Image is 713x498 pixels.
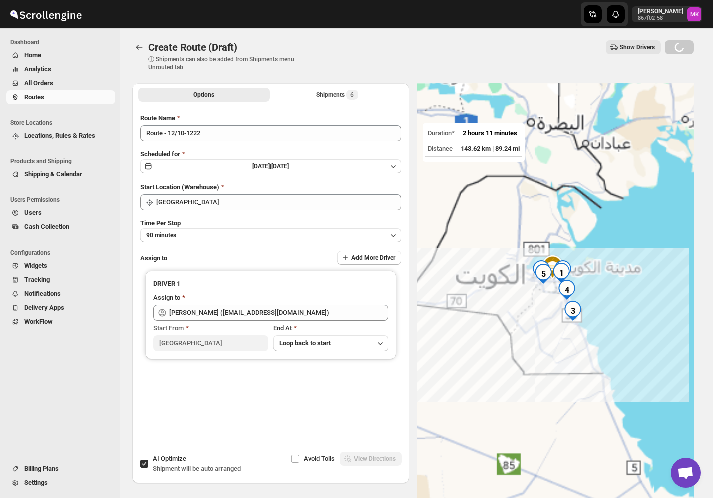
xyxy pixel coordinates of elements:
span: 143.62 km | 89.24 mi [461,145,520,152]
span: AI Optimize [153,455,186,462]
span: Start Location (Warehouse) [140,183,219,191]
button: Home [6,48,115,62]
span: Distance [428,145,453,152]
span: [DATE] | [252,163,271,170]
span: Widgets [24,262,47,269]
button: User menu [632,6,702,22]
div: 5 [533,264,553,284]
img: ScrollEngine [8,2,83,27]
button: WorkFlow [6,315,115,329]
button: Add More Driver [337,251,401,265]
span: Show Drivers [620,43,655,51]
span: Duration* [428,129,455,137]
button: Shipping & Calendar [6,167,115,181]
button: Cash Collection [6,220,115,234]
span: Start From [153,324,184,332]
button: Locations, Rules & Rates [6,129,115,143]
input: Eg: Bengaluru Route [140,125,401,141]
p: [PERSON_NAME] [638,7,683,15]
span: Dashboard [10,38,115,46]
span: Settings [24,479,48,486]
p: 867f02-58 [638,15,683,21]
div: 4 [557,280,577,300]
button: Selected Shipments [272,88,404,102]
span: Analytics [24,65,51,73]
button: Tracking [6,273,115,287]
div: Assign to [153,293,180,303]
span: Loop back to start [279,339,331,347]
h3: DRIVER 1 [153,279,388,289]
span: Routes [24,93,44,101]
span: Avoid Tolls [304,455,335,462]
input: Search location [156,194,401,210]
div: End At [273,323,389,333]
span: Locations, Rules & Rates [24,132,95,139]
span: Cash Collection [24,223,69,230]
div: All Route Options [132,105,409,434]
div: 6 [531,260,551,280]
input: Search assignee [169,305,388,321]
span: All Orders [24,79,53,87]
button: Show Drivers [606,40,661,54]
button: Delivery Apps [6,301,115,315]
span: Shipment will be auto arranged [153,465,241,472]
span: Home [24,51,41,59]
span: Users Permissions [10,196,115,204]
span: Scheduled for [140,150,180,158]
span: Route Name [140,114,175,122]
span: Create Route (Draft) [148,41,237,53]
div: دردشة مفتوحة [671,458,701,488]
span: Assign to [140,254,167,262]
span: 2 hours 11 minutes [463,129,517,137]
span: Notifications [24,290,61,297]
span: Tracking [24,276,50,283]
button: Users [6,206,115,220]
div: 3 [563,301,583,321]
p: ⓘ Shipments can also be added from Shipments menu Unrouted tab [148,55,306,71]
span: WorkFlow [24,318,53,325]
div: 2 [553,260,573,280]
button: [DATE]|[DATE] [140,159,401,173]
button: Billing Plans [6,462,115,476]
span: Add More Driver [351,254,395,262]
span: Options [193,91,214,99]
button: All Route Options [138,88,270,102]
button: 90 minutes [140,228,401,242]
div: 1 [551,263,571,283]
span: Mostafa Khalifa [687,7,701,21]
span: 6 [350,91,354,99]
div: Shipments [316,90,358,100]
span: Time Per Stop [140,219,181,227]
button: Routes [6,90,115,104]
span: Configurations [10,248,115,257]
span: Products and Shipping [10,157,115,165]
button: Notifications [6,287,115,301]
button: Loop back to start [273,335,389,351]
button: Widgets [6,259,115,273]
span: Store Locations [10,119,115,127]
button: All Orders [6,76,115,90]
span: Delivery Apps [24,304,64,311]
span: Users [24,209,42,216]
text: MK [690,11,699,18]
span: [DATE] [271,163,289,170]
button: Routes [132,40,146,54]
span: Billing Plans [24,465,59,472]
span: Shipping & Calendar [24,170,82,178]
button: Settings [6,476,115,490]
span: 90 minutes [146,231,176,239]
button: Analytics [6,62,115,76]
